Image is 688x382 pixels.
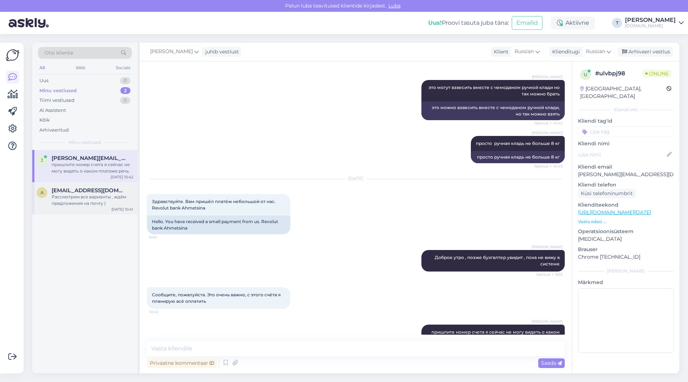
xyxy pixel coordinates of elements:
div: juhib vestlust [202,48,239,56]
img: Askly Logo [6,48,19,62]
div: [PERSON_NAME] [625,17,676,23]
p: [PERSON_NAME][EMAIL_ADDRESS][DOMAIN_NAME] [578,171,674,178]
span: Saada [541,360,562,366]
span: a [40,190,44,195]
span: Nähtud ✓ 8:53 [536,272,563,277]
span: Online [642,70,672,77]
div: просто ручная кладь не больше 8 кг [471,151,565,163]
span: jelena.ahmetsina@hotmail.com [52,155,126,161]
p: Klienditeekond [578,201,674,209]
div: 0 [120,97,130,104]
span: Otsi kliente [44,49,73,57]
a: [PERSON_NAME][DOMAIN_NAME] [625,17,684,29]
span: просто ручная кладь не больше 8 кг [476,141,560,146]
div: [DATE] 10:41 [111,207,133,212]
div: Web [74,63,87,72]
div: Tiimi vestlused [39,97,75,104]
div: Kliendi info [578,107,674,113]
div: 2 [120,87,130,94]
span: Luba [386,3,403,9]
span: 8:40 [149,235,176,240]
div: [PERSON_NAME] [578,268,674,274]
div: Arhiveeritud [39,127,69,134]
span: Здравствуйте. Вам пришёл платёж небольшой от нас. Revolut bank Ahmetsina [152,199,277,211]
div: Рассмотрим все варианты , ждём предложения на почту ) [52,194,133,207]
span: Russian [586,48,605,56]
div: Arhiveeri vestlus [618,47,673,57]
div: Privaatne kommentaar [147,358,217,368]
div: Hello. You have received a small payment from us. Revolut bank Ahmetsina [147,216,290,234]
span: [PERSON_NAME] [532,74,563,80]
span: 10:42 [149,309,176,315]
span: j [41,157,43,163]
div: Klienditugi [549,48,580,56]
p: Märkmed [578,279,674,286]
span: Nähtud ✓ 14:42 [534,121,563,126]
span: Minu vestlused [69,139,101,146]
input: Lisa tag [578,126,674,137]
div: Kõik [39,117,50,124]
span: [PERSON_NAME] [532,244,563,250]
span: [PERSON_NAME] [150,48,193,56]
p: [MEDICAL_DATA] [578,235,674,243]
a: [URL][DOMAIN_NAME][DATE] [578,209,651,216]
span: Nähtud ✓ 14:43 [534,164,563,169]
p: Chrome [TECHNICAL_ID] [578,253,674,261]
div: 0 [120,77,130,84]
div: T [612,18,622,28]
span: Доброе утро , позже бухгалтер увидит , пока не вижу в системе [435,255,561,267]
div: [DATE] 10:42 [111,174,133,180]
div: All [38,63,46,72]
button: Emailid [512,16,543,30]
span: Russian [515,48,534,56]
span: u [584,72,587,77]
div: пришлите номер счета я сейчас не могу видеть о каком платеже речь [52,161,133,174]
p: Kliendi tag'id [578,117,674,125]
div: [DATE] [147,175,565,182]
span: это могут взвесить вместе с чемоданом ручной клади но так можно брать [429,85,561,96]
p: Brauser [578,246,674,253]
div: Uus [39,77,48,84]
div: [GEOGRAPHIC_DATA], [GEOGRAPHIC_DATA] [580,85,666,100]
p: Kliendi telefon [578,181,674,189]
div: # ulvbpj98 [595,69,642,78]
span: [PERSON_NAME] [532,130,563,136]
div: Küsi telefoninumbrit [578,189,636,198]
p: Operatsioonisüsteem [578,228,674,235]
div: Klient [491,48,508,56]
div: Socials [114,63,132,72]
div: Proovi tasuta juba täna: [428,19,509,27]
p: Kliendi email [578,163,674,171]
div: это можно взвесить вместе с чемоданом ручной клади, но так можно взять [421,102,565,120]
input: Lisa nimi [578,151,665,159]
span: Сообщите, пожалуйста. Это очень важно, с этого счёта я планирую всё оплатить [152,292,282,304]
div: Aktiivne [551,16,595,29]
p: Kliendi nimi [578,140,674,147]
span: [PERSON_NAME] [532,319,563,324]
b: Uus! [428,19,442,26]
div: Minu vestlused [39,87,77,94]
div: AI Assistent [39,107,66,114]
p: Vaata edasi ... [578,218,674,225]
span: пришлите номер счета я сейчас не могу видеть о каком платеже речь [431,329,561,341]
span: a.kravets1999@gmail.com [52,187,126,194]
div: [DOMAIN_NAME] [625,23,676,29]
